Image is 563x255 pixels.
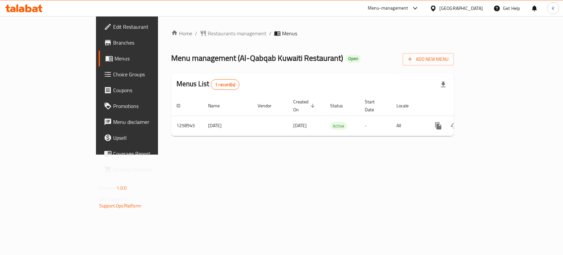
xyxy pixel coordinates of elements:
a: Upsell [99,130,190,146]
span: 1.0.0 [116,184,127,192]
nav: breadcrumb [171,29,454,37]
table: enhanced table [171,96,499,136]
span: Restaurants management [208,29,266,37]
li: / [195,29,197,37]
span: Coupons [113,86,185,94]
div: Open [346,55,361,63]
td: All [391,116,425,136]
td: [DATE] [203,116,252,136]
a: Coupons [99,82,190,98]
span: Menus [282,29,297,37]
span: Menu management ( Al-Qabqab Kuwaiti Restaurant ) [171,51,343,65]
div: Export file [435,77,451,92]
a: Coverage Report [99,146,190,162]
span: Status [330,102,352,110]
span: [DATE] [293,121,307,130]
button: Change Status [446,118,462,134]
li: / [269,29,271,37]
a: Menus [99,51,190,66]
span: Active [330,122,347,130]
span: Open [346,56,361,61]
a: Branches [99,35,190,51]
div: Total records count [211,79,239,90]
span: Upsell [113,134,185,142]
span: Locale [396,102,417,110]
a: Grocery Checklist [99,162,190,177]
span: Version: [99,184,115,192]
span: ID [176,102,189,110]
a: Promotions [99,98,190,114]
th: Actions [425,96,499,116]
div: Menu-management [368,4,408,12]
a: Restaurants management [200,29,266,37]
span: Grocery Checklist [113,165,185,173]
h2: Menus List [176,79,239,90]
button: more [430,118,446,134]
span: Start Date [365,98,383,114]
span: Coverage Report [113,150,185,158]
div: [GEOGRAPHIC_DATA] [439,5,483,12]
span: Choice Groups [113,70,185,78]
span: Branches [113,39,185,47]
span: 1 record(s) [211,82,239,88]
span: Vendor [258,102,280,110]
span: Created On [293,98,317,114]
td: - [360,116,391,136]
span: Name [208,102,228,110]
a: Support.OpsPlatform [99,201,141,210]
span: Promotions [113,102,185,110]
span: Add New Menu [408,55,449,63]
span: Menu disclaimer [113,118,185,126]
a: Choice Groups [99,66,190,82]
a: Menu disclaimer [99,114,190,130]
span: Menus [114,55,185,62]
a: Edit Restaurant [99,19,190,35]
span: Get support on: [99,195,130,203]
button: Add New Menu [403,53,454,65]
span: Edit Restaurant [113,23,185,31]
span: K [552,5,554,12]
